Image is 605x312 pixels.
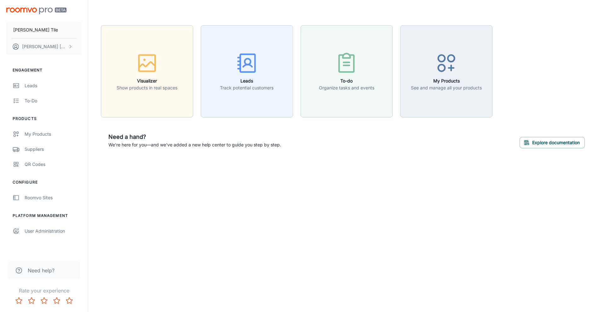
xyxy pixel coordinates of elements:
[201,25,293,117] button: LeadsTrack potential customers
[201,68,293,74] a: LeadsTrack potential customers
[400,68,493,74] a: My ProductsSee and manage all your products
[301,68,393,74] a: To-doOrganize tasks and events
[22,43,66,50] p: [PERSON_NAME] [PERSON_NAME]
[6,8,66,14] img: Roomvo PRO Beta
[25,82,82,89] div: Leads
[6,22,82,38] button: [PERSON_NAME] Tile
[108,133,281,141] h6: Need a hand?
[220,77,274,84] h6: Leads
[25,146,82,153] div: Suppliers
[6,38,82,55] button: [PERSON_NAME] [PERSON_NAME]
[108,141,281,148] p: We're here for you—and we've added a new help center to guide you step by step.
[411,84,482,91] p: See and manage all your products
[520,137,585,148] button: Explore documentation
[25,131,82,138] div: My Products
[319,84,374,91] p: Organize tasks and events
[319,77,374,84] h6: To-do
[117,77,177,84] h6: Visualizer
[25,97,82,104] div: To-do
[220,84,274,91] p: Track potential customers
[13,26,58,33] p: [PERSON_NAME] Tile
[25,161,82,168] div: QR Codes
[101,25,193,117] button: VisualizerShow products in real spaces
[520,139,585,145] a: Explore documentation
[117,84,177,91] p: Show products in real spaces
[411,77,482,84] h6: My Products
[301,25,393,117] button: To-doOrganize tasks and events
[400,25,493,117] button: My ProductsSee and manage all your products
